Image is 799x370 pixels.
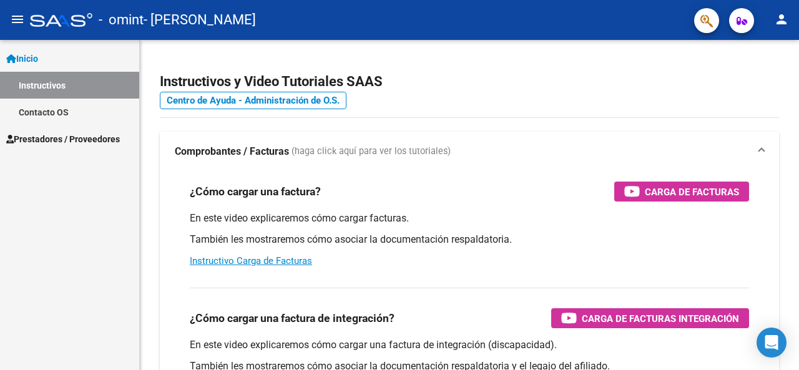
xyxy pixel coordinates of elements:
[551,308,749,328] button: Carga de Facturas Integración
[144,6,256,34] span: - [PERSON_NAME]
[190,338,749,352] p: En este video explicaremos cómo cargar una factura de integración (discapacidad).
[10,12,25,27] mat-icon: menu
[190,233,749,246] p: También les mostraremos cómo asociar la documentación respaldatoria.
[582,311,739,326] span: Carga de Facturas Integración
[175,145,289,158] strong: Comprobantes / Facturas
[190,183,321,200] h3: ¿Cómo cargar una factura?
[757,328,787,358] div: Open Intercom Messenger
[160,70,779,94] h2: Instructivos y Video Tutoriales SAAS
[6,52,38,66] span: Inicio
[292,145,451,158] span: (haga click aquí para ver los tutoriales)
[190,212,749,225] p: En este video explicaremos cómo cargar facturas.
[614,182,749,202] button: Carga de Facturas
[99,6,144,34] span: - omint
[160,132,779,172] mat-expansion-panel-header: Comprobantes / Facturas (haga click aquí para ver los tutoriales)
[190,255,312,266] a: Instructivo Carga de Facturas
[6,132,120,146] span: Prestadores / Proveedores
[645,184,739,200] span: Carga de Facturas
[160,92,346,109] a: Centro de Ayuda - Administración de O.S.
[774,12,789,27] mat-icon: person
[190,309,395,327] h3: ¿Cómo cargar una factura de integración?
